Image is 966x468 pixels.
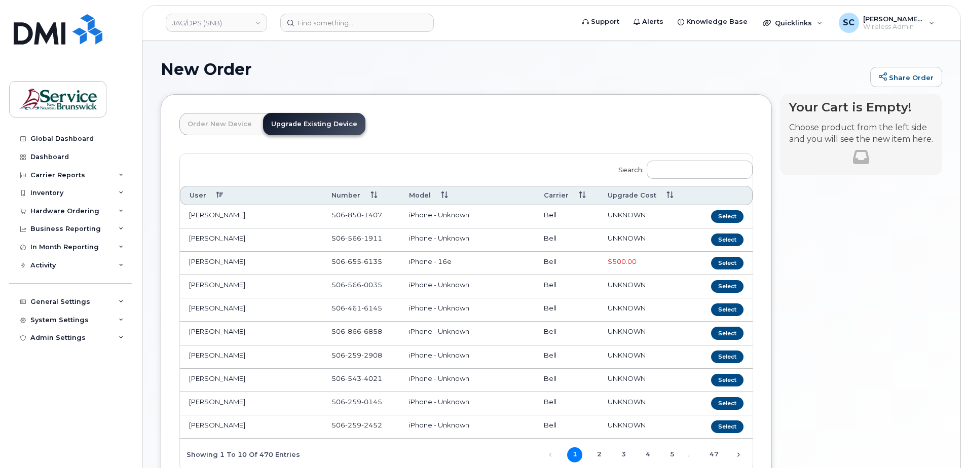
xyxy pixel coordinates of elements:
[608,211,646,219] span: UNKNOWN
[345,374,361,382] span: 543
[361,351,382,359] span: 2908
[180,415,322,439] td: [PERSON_NAME]
[642,17,663,27] span: Alerts
[640,447,655,462] a: 4
[180,345,322,369] td: [PERSON_NAME]
[331,257,382,265] span: 506
[345,211,361,219] span: 850
[591,447,607,462] a: 2
[361,211,382,219] span: 1407
[400,369,535,392] td: iPhone - Unknown
[535,228,599,252] td: Bell
[608,351,646,359] span: UNKNOWN
[400,415,535,439] td: iPhone - Unknown
[345,327,361,335] span: 866
[756,13,830,33] div: Quicklinks
[180,186,322,205] th: User: activate to sort column descending
[331,327,382,335] span: 506
[535,205,599,228] td: Bell
[361,257,382,265] span: 6135
[711,210,744,223] button: Select
[608,374,646,382] span: UNKNOWN
[711,374,744,386] button: Select
[616,447,631,462] a: 3
[180,369,322,392] td: [PERSON_NAME]
[608,281,646,289] span: UNKNOWN
[331,211,382,219] span: 506
[707,447,722,462] a: 47
[599,186,688,205] th: Upgrade Cost: activate to sort column ascending
[535,186,599,205] th: Carrier: activate to sort column ascending
[608,257,637,265] span: $500.00
[331,351,382,359] span: 506
[711,397,744,410] button: Select
[345,234,361,242] span: 566
[711,257,744,269] button: Select
[400,252,535,275] td: iPhone - 16e
[180,445,300,462] div: Showing 1 to 10 of 470 entries
[263,113,365,135] a: Upgrade Existing Device
[863,23,924,31] span: Wireless Admin
[180,275,322,298] td: [PERSON_NAME]
[535,369,599,392] td: Bell
[711,303,744,316] button: Select
[331,281,382,289] span: 506
[543,447,558,462] a: Previous
[843,17,854,29] span: SC
[612,154,753,182] label: Search:
[711,420,744,433] button: Select
[608,304,646,312] span: UNKNOWN
[361,374,382,382] span: 4021
[361,304,382,312] span: 6145
[361,234,382,242] span: 1911
[361,398,382,406] span: 0145
[180,322,322,345] td: [PERSON_NAME]
[331,421,382,429] span: 506
[671,12,755,32] a: Knowledge Base
[400,392,535,415] td: iPhone - Unknown
[180,252,322,275] td: [PERSON_NAME]
[331,304,382,312] span: 506
[711,327,744,339] button: Select
[535,415,599,439] td: Bell
[166,14,267,32] a: JAG/DPS (SNB)
[575,12,626,32] a: Support
[345,304,361,312] span: 461
[711,233,744,246] button: Select
[280,14,434,32] input: Find something...
[400,186,535,205] th: Model: activate to sort column ascending
[361,327,382,335] span: 6858
[535,392,599,415] td: Bell
[179,113,260,135] a: Order New Device
[180,392,322,415] td: [PERSON_NAME]
[180,228,322,252] td: [PERSON_NAME]
[711,280,744,293] button: Select
[608,398,646,406] span: UNKNOWN
[680,450,697,458] span: …
[591,17,619,27] span: Support
[400,275,535,298] td: iPhone - Unknown
[400,298,535,322] td: iPhone - Unknown
[361,281,382,289] span: 0035
[535,275,599,298] td: Bell
[322,186,399,205] th: Number: activate to sort column ascending
[161,60,865,78] h1: New Order
[567,447,582,462] a: 1
[400,322,535,345] td: iPhone - Unknown
[345,281,361,289] span: 566
[345,257,361,265] span: 655
[832,13,942,33] div: Slipp, Cameron (SNB)
[686,17,748,27] span: Knowledge Base
[626,12,671,32] a: Alerts
[535,298,599,322] td: Bell
[775,19,812,27] span: Quicklinks
[400,345,535,369] td: iPhone - Unknown
[535,322,599,345] td: Bell
[180,205,322,228] td: [PERSON_NAME]
[361,421,382,429] span: 2452
[711,350,744,363] button: Select
[863,15,924,23] span: [PERSON_NAME] (SNB)
[608,421,646,429] span: UNKNOWN
[331,234,382,242] span: 506
[535,345,599,369] td: Bell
